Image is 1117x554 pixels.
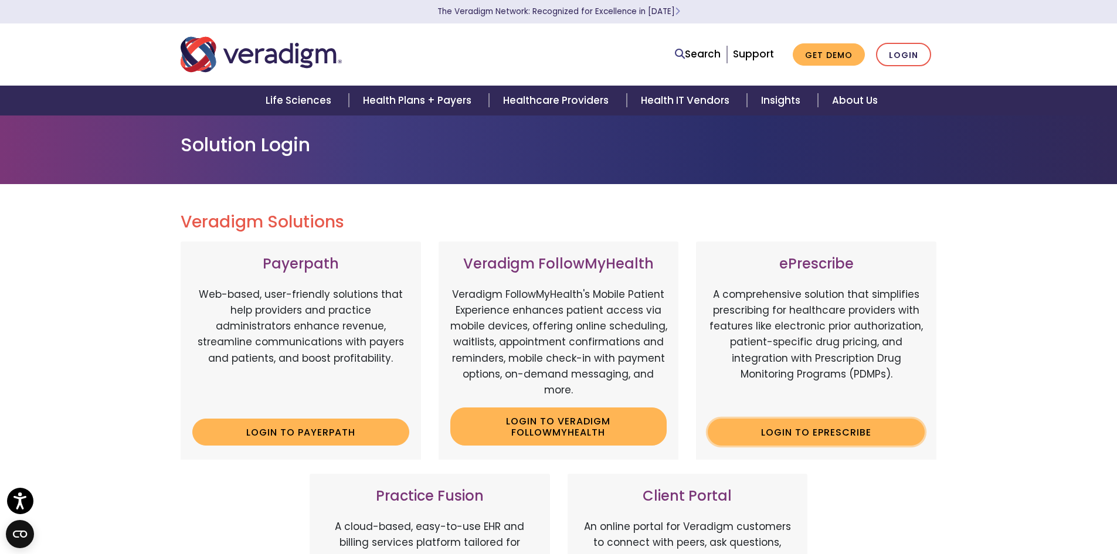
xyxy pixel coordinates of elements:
[192,287,409,410] p: Web-based, user-friendly solutions that help providers and practice administrators enhance revenu...
[252,86,349,115] a: Life Sciences
[6,520,34,548] button: Open CMP widget
[437,6,680,17] a: The Veradigm Network: Recognized for Excellence in [DATE]Learn More
[181,134,937,156] h1: Solution Login
[321,488,538,505] h3: Practice Fusion
[675,6,680,17] span: Learn More
[708,256,925,273] h3: ePrescribe
[450,287,667,398] p: Veradigm FollowMyHealth's Mobile Patient Experience enhances patient access via mobile devices, o...
[1058,495,1103,540] iframe: Drift Chat Widget
[579,488,796,505] h3: Client Portal
[181,35,342,74] img: Veradigm logo
[489,86,626,115] a: Healthcare Providers
[450,407,667,446] a: Login to Veradigm FollowMyHealth
[627,86,747,115] a: Health IT Vendors
[349,86,489,115] a: Health Plans + Payers
[675,46,721,62] a: Search
[876,43,931,67] a: Login
[747,86,818,115] a: Insights
[708,287,925,410] p: A comprehensive solution that simplifies prescribing for healthcare providers with features like ...
[708,419,925,446] a: Login to ePrescribe
[181,212,937,232] h2: Veradigm Solutions
[192,256,409,273] h3: Payerpath
[793,43,865,66] a: Get Demo
[733,47,774,61] a: Support
[192,419,409,446] a: Login to Payerpath
[450,256,667,273] h3: Veradigm FollowMyHealth
[818,86,892,115] a: About Us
